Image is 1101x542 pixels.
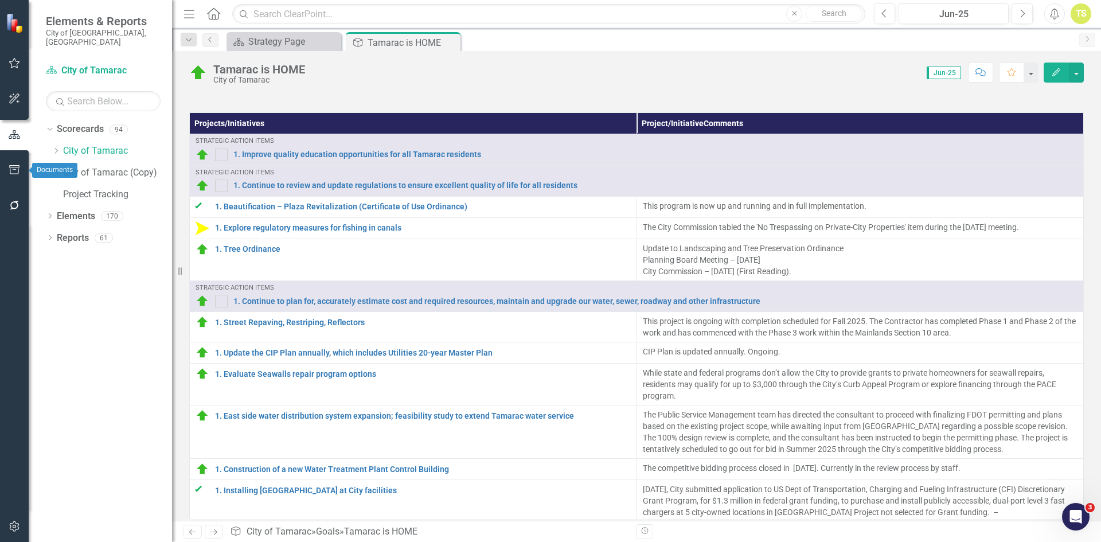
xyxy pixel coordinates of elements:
div: Tamarac is HOME [368,36,458,50]
p: CIP Plan is updated annually. Ongoing. [643,346,1078,357]
p: This project is ongoing with completion scheduled for Fall 2025. The Contractor has completed Pha... [643,315,1078,338]
a: 1. Explore regulatory measures for fishing in canals [215,224,631,232]
a: City of Tamarac [247,526,311,537]
span: Jun-25 [927,67,961,79]
a: 1. Update the CIP Plan annually, which includes Utilities 20-year Master Plan [215,349,631,357]
td: Double-Click to Edit [637,312,1084,342]
td: Double-Click to Edit [637,239,1084,281]
a: 1. Street Repaving, Restriping, Reflectors [215,318,631,327]
td: Double-Click to Edit Right Click for Context Menu [190,364,637,405]
a: 1. Construction of a new Water Treatment Plant Control Building [215,465,631,474]
td: Double-Click to Edit [637,364,1084,405]
img: In Progress [196,294,209,308]
p: The City Commission tabled the 'No Trespassing on Private-City Properties' item during the [DATE]... [643,221,1078,233]
div: 170 [101,211,123,221]
span: Elements & Reports [46,14,161,28]
a: 1. Tree Ordinance [215,245,631,254]
input: Search ClearPoint... [232,4,865,24]
a: Scorecards [57,123,104,136]
a: Elements [57,210,95,223]
td: Double-Click to Edit Right Click for Context Menu [190,312,637,342]
p: The competitive bidding process closed in [DATE]. Currently in the review process by staff. [643,462,1078,474]
td: Double-Click to Edit Right Click for Context Menu [190,165,1084,196]
a: Project Tracking [63,188,172,201]
a: Strategy Page [229,34,338,49]
p: While state and federal programs don’t allow the City to provide grants to private homeowners for... [643,367,1078,401]
a: 1. Continue to review and update regulations to ensure excellent quality of life for all residents [233,181,1077,190]
a: 1. Continue to plan for, accurately estimate cost and required resources, maintain and upgrade ou... [233,297,1077,306]
span: 3 [1086,503,1095,512]
a: Reports [57,232,89,245]
img: ClearPoint Strategy [6,13,26,33]
td: Double-Click to Edit Right Click for Context Menu [190,459,637,480]
img: Complete [196,483,209,497]
td: Double-Click to Edit Right Click for Context Menu [190,239,637,281]
a: Goals [316,526,339,537]
a: City of Tamarac [46,64,161,77]
div: City of Tamarac [213,76,305,84]
button: Jun-25 [899,3,1009,24]
div: » » [230,525,628,539]
img: In Progress [196,462,209,476]
td: Double-Click to Edit [637,342,1084,364]
td: Double-Click to Edit Right Click for Context Menu [190,405,637,459]
button: Search [805,6,862,22]
img: In Progress [196,243,209,256]
img: In Progress [196,367,209,381]
img: In Progress [196,179,209,193]
a: 1. Beautification – Plaza Revitalization (Certificate of Use Ordinance) [215,202,631,211]
p: Update to Landscaping and Tree Preservation Ordinance Planning Board Meeting – [DATE] City Commis... [643,243,1078,277]
div: Strategic Action Items [196,284,1077,291]
td: Double-Click to Edit Right Click for Context Menu [190,134,1084,165]
img: In Progress [189,64,208,82]
div: Jun-25 [903,7,1005,21]
img: In Progress [196,148,209,162]
img: In Progress [196,346,209,360]
button: TS [1071,3,1091,24]
div: Strategy Page [248,34,338,49]
a: City of Tamarac [63,145,172,158]
img: Future [196,221,209,235]
td: Double-Click to Edit Right Click for Context Menu [190,218,637,239]
div: Tamarac is HOME [344,526,417,537]
td: Double-Click to Edit [637,405,1084,459]
div: 61 [95,233,113,243]
a: 1. Improve quality education opportunities for all Tamarac residents [233,150,1077,159]
p: The Public Service Management team has directed the consultant to proceed with finalizing FDOT pe... [643,409,1078,455]
div: Tamarac is HOME [213,63,305,76]
img: In Progress [196,409,209,423]
td: Double-Click to Edit Right Click for Context Menu [190,281,1084,312]
img: Complete [196,200,209,214]
div: Documents [32,163,77,178]
td: Double-Click to Edit Right Click for Context Menu [190,197,637,218]
td: Double-Click to Edit [637,197,1084,218]
a: City of Tamarac (Copy) [63,166,172,180]
div: Strategic Action Items [196,169,1077,176]
p: This program is now up and running and in full implementation. [643,200,1078,212]
img: In Progress [196,315,209,329]
a: 1. Evaluate Seawalls repair program options [215,370,631,379]
span: Search [822,9,846,18]
input: Search Below... [46,91,161,111]
div: 94 [110,124,128,134]
td: Double-Click to Edit Right Click for Context Menu [190,342,637,364]
p: [DATE], City submitted application to US Dept of Transportation, Charging and Fueling Infrastruct... [643,483,1078,532]
td: Double-Click to Edit [637,459,1084,480]
td: Double-Click to Edit [637,218,1084,239]
a: 1. Installing [GEOGRAPHIC_DATA] at City facilities [215,486,631,495]
a: 1. East side water distribution system expansion; feasibility study to extend Tamarac water service [215,412,631,420]
iframe: Intercom live chat [1062,503,1090,531]
small: City of [GEOGRAPHIC_DATA], [GEOGRAPHIC_DATA] [46,28,161,47]
div: Strategic Action Items [196,138,1077,145]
